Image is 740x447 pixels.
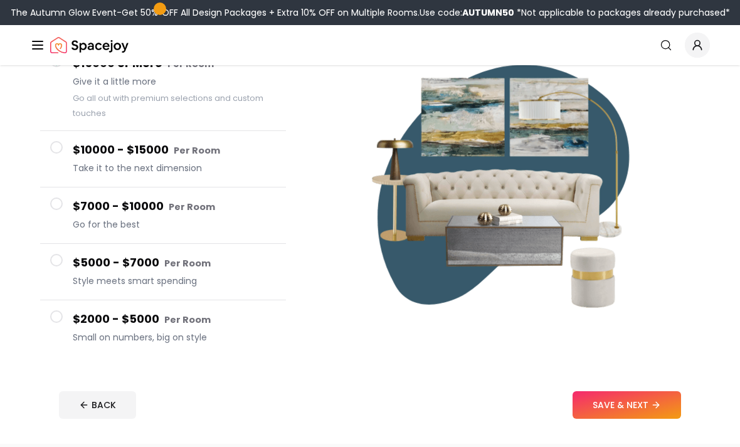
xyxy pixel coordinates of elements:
h4: $5000 - $7000 [73,254,276,272]
button: BACK [59,391,136,419]
small: Per Room [174,144,220,157]
button: $7000 - $10000 Per RoomGo for the best [40,187,286,244]
h4: $2000 - $5000 [73,310,276,329]
span: Take it to the next dimension [73,162,276,174]
div: The Autumn Glow Event-Get 50% OFF All Design Packages + Extra 10% OFF on Multiple Rooms. [11,6,730,19]
small: Go all out with premium selections and custom touches [73,93,263,118]
small: Per Room [164,313,211,326]
button: $10000 - $15000 Per RoomTake it to the next dimension [40,131,286,187]
h4: $10000 - $15000 [73,141,276,159]
span: Style meets smart spending [73,275,276,287]
h4: $7000 - $10000 [73,197,276,216]
nav: Global [30,25,710,65]
span: Small on numbers, big on style [73,331,276,344]
span: Give it a little more [73,75,276,88]
span: *Not applicable to packages already purchased* [514,6,730,19]
small: Per Room [169,201,215,213]
img: Spacejoy Logo [50,33,129,58]
button: $15000 or More Per RoomGive it a little moreGo all out with premium selections and custom touches [40,45,286,131]
span: Go for the best [73,218,276,231]
span: Use code: [420,6,514,19]
small: Per Room [164,257,211,270]
button: $5000 - $7000 Per RoomStyle meets smart spending [40,244,286,300]
a: Spacejoy [50,33,129,58]
button: SAVE & NEXT [573,391,681,419]
button: $2000 - $5000 Per RoomSmall on numbers, big on style [40,300,286,356]
b: AUTUMN50 [462,6,514,19]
